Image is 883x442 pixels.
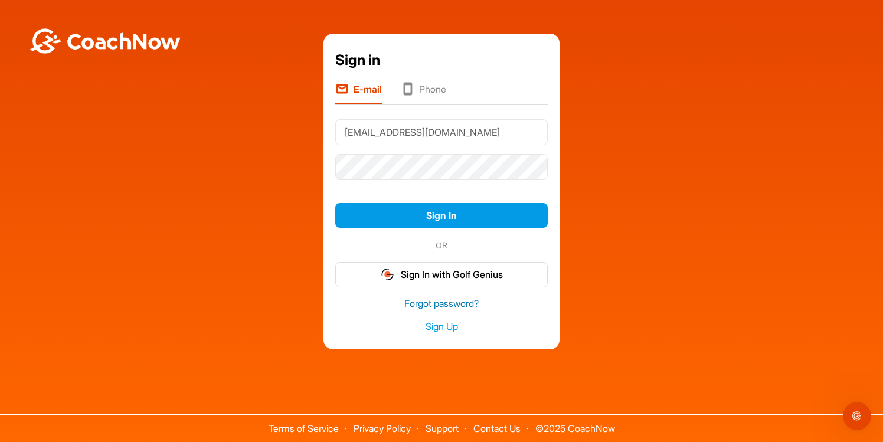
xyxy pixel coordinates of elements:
a: Privacy Policy [354,423,411,434]
a: Terms of Service [269,423,339,434]
a: Sign Up [335,320,548,333]
a: Contact Us [473,423,521,434]
img: BwLJSsUCoWCh5upNqxVrqldRgqLPVwmV24tXu5FoVAoFEpwwqQ3VIfuoInZCoVCoTD4vwADAC3ZFMkVEQFDAAAAAElFTkSuQmCC [28,28,182,54]
iframe: Intercom live chat [843,402,871,430]
span: OR [430,239,453,251]
button: Sign In [335,203,548,228]
input: E-mail [335,119,548,145]
button: Sign In with Golf Genius [335,262,548,287]
div: Sign in [335,50,548,71]
li: E-mail [335,82,382,104]
li: Phone [401,82,446,104]
span: © 2025 CoachNow [529,415,621,433]
img: gg_logo [380,267,395,281]
a: Forgot password? [335,297,548,310]
a: Support [426,423,459,434]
